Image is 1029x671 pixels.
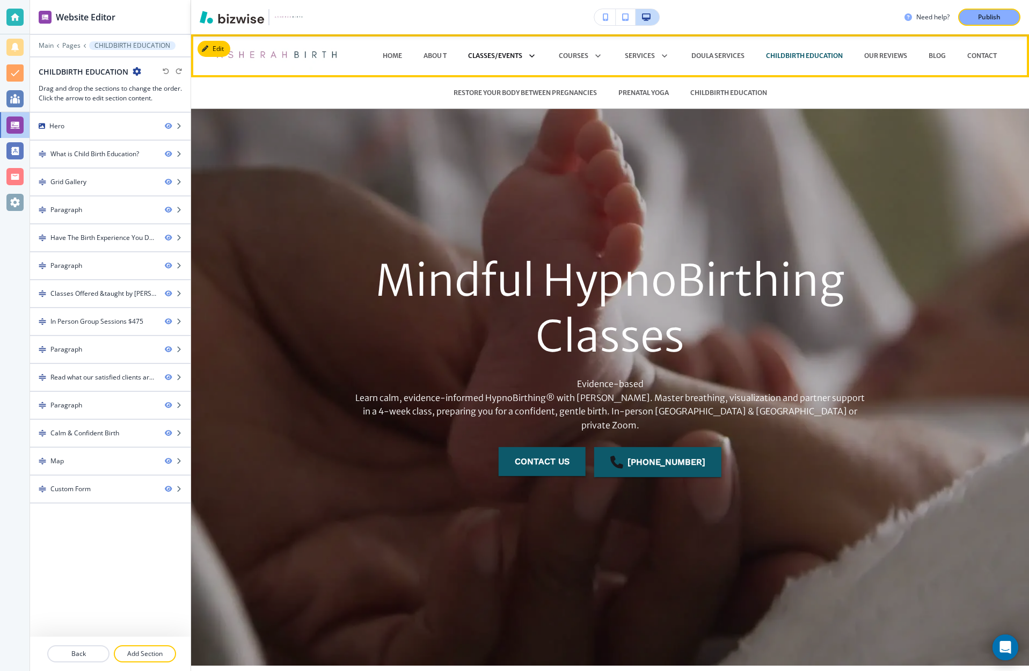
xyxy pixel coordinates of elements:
[50,317,143,326] div: In Person Group Sessions $475
[39,290,46,297] img: Drag
[39,262,46,269] img: Drag
[39,457,46,465] img: Drag
[47,645,110,662] button: Back
[39,429,46,437] img: Drag
[62,42,81,49] button: Pages
[50,373,156,382] div: Read what our satisfied clients are saying about Doula Vonda
[766,51,843,61] p: CHILDBIRTH EDUCATION
[30,308,191,335] div: DragIn Person Group Sessions $475
[50,428,119,438] div: Calm & Confident Birth
[559,51,588,61] p: COURSES
[30,224,191,251] div: DragHave The Birth Experience You Desire
[39,178,46,186] img: Drag
[39,485,46,493] img: Drag
[39,66,128,77] h2: CHILDBIRTH EDUCATION
[30,113,191,140] div: Hero
[424,51,447,61] p: Abou t
[200,11,264,24] img: Bizwise Logo
[50,484,91,494] div: Custom Form
[30,336,191,363] div: DragParagraph
[39,11,52,24] img: editor icon
[625,51,655,61] p: SERVICES
[30,141,191,167] div: DragWhat is Child Birth Education?
[94,42,170,49] p: CHILDBIRTH EDUCATION
[468,51,522,61] p: CLASSES/EVENTS
[114,645,176,662] button: Add Section
[50,400,82,410] div: Paragraph
[978,12,1001,22] p: Publish
[30,476,191,502] div: DragCustom Form
[30,448,191,475] div: DragMap
[49,121,64,131] div: Hero
[50,205,82,215] div: Paragraph
[929,51,946,61] p: BLOG
[383,51,402,61] p: HOME
[274,13,303,21] img: Your Logo
[48,649,108,659] p: Back
[50,345,82,354] div: Paragraph
[958,9,1020,26] button: Publish
[30,252,191,279] div: DragParagraph
[198,41,230,57] button: Edit
[39,206,46,214] img: Drag
[50,149,139,159] div: What is Child Birth Education?
[30,280,191,307] div: DragClasses Offered &taught by [PERSON_NAME]
[50,177,86,187] div: Grid Gallery
[56,11,115,24] h2: Website Editor
[39,374,46,381] img: Drag
[39,234,46,242] img: Drag
[30,196,191,223] div: DragParagraph
[50,289,156,298] div: Classes Offered &taught by Doula Vonda
[39,42,54,49] button: Main
[89,41,176,50] button: CHILDBIRTH EDUCATION
[30,392,191,419] div: DragParagraph
[115,649,175,659] p: Add Section
[39,84,182,103] h3: Drag and drop the sections to change the order. Click the arrow to edit section content.
[916,12,950,22] h3: Need help?
[691,51,745,61] p: DOULA SERVICES
[30,420,191,447] div: DragCalm & Confident Birth
[992,634,1018,660] div: Open Intercom Messenger
[50,456,64,466] div: Map
[39,402,46,409] img: Drag
[39,346,46,353] img: Drag
[39,318,46,325] img: Drag
[864,51,907,61] p: OUR REVIEWS
[30,364,191,391] div: DragRead what our satisfied clients are saying about [PERSON_NAME]
[353,253,867,364] p: Mindful HypnoBirthing Classes
[499,447,586,476] button: CONTACT US
[967,51,997,61] p: CONTACT
[50,233,156,243] div: Have The Birth Experience You Desire
[353,377,867,391] p: Evidence-based
[39,150,46,158] img: Drag
[50,261,82,271] div: Paragraph
[30,169,191,195] div: DragGrid Gallery
[213,40,338,72] img: Asherah Birth
[353,391,867,432] p: Learn calm, evidence‑informed HypnoBirthing® with [PERSON_NAME]. Master breathing, visualization ...
[594,447,721,477] a: [PHONE_NUMBER]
